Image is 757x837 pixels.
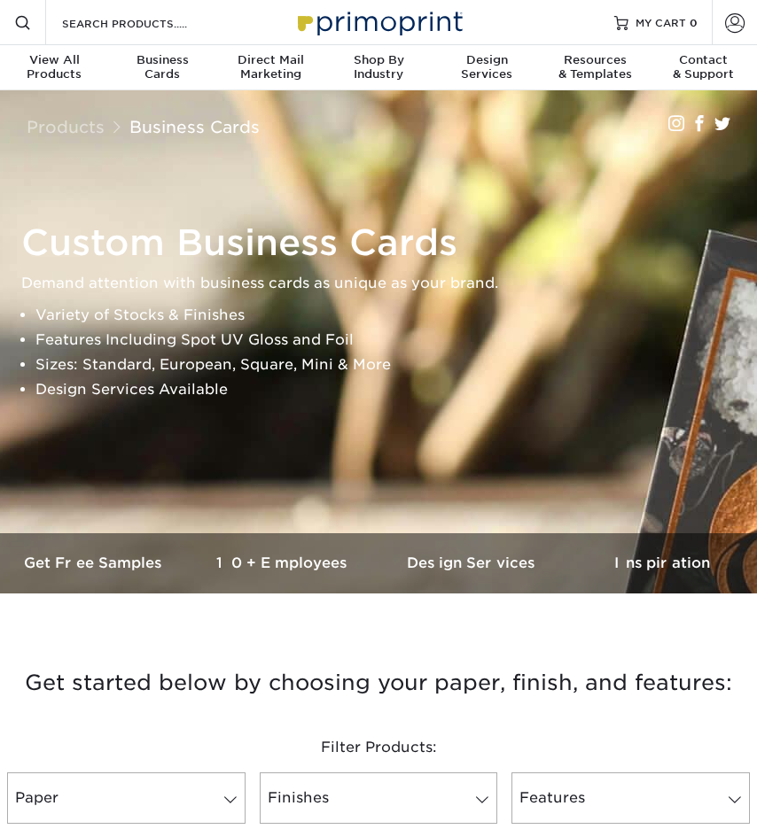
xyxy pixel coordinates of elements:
a: Paper [7,772,246,824]
span: Contact [649,53,757,67]
a: Business Cards [129,117,260,136]
li: Features Including Spot UV Gloss and Foil [35,328,752,353]
span: MY CART [636,15,686,30]
img: Primoprint [290,3,467,41]
div: & Support [649,53,757,81]
a: Contact& Support [649,45,757,92]
h3: 10+ Employees [190,554,379,571]
h3: Design Services [378,554,568,571]
input: SEARCH PRODUCTS..... [60,12,233,34]
div: Cards [108,53,216,81]
li: Variety of Stocks & Finishes [35,303,752,328]
a: Direct MailMarketing [216,45,324,92]
a: BusinessCards [108,45,216,92]
li: Sizes: Standard, European, Square, Mini & More [35,353,752,377]
span: Design [433,53,541,67]
h1: Custom Business Cards [21,221,752,264]
div: Marketing [216,53,324,81]
span: 0 [690,16,698,28]
li: Design Services Available [35,377,752,402]
a: Products [27,117,105,136]
a: DesignServices [433,45,541,92]
a: Shop ByIndustry [324,45,433,92]
p: Demand attention with business cards as unique as your brand. [21,271,752,296]
a: Design Services [378,533,568,593]
span: Direct Mail [216,53,324,67]
h3: Get started below by choosing your paper, finish, and features: [13,657,744,701]
span: Resources [541,53,649,67]
div: Industry [324,53,433,81]
a: Features [511,772,750,824]
div: & Templates [541,53,649,81]
div: Services [433,53,541,81]
a: Finishes [260,772,498,824]
span: Shop By [324,53,433,67]
span: Business [108,53,216,67]
a: Resources& Templates [541,45,649,92]
a: 10+ Employees [190,533,379,593]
